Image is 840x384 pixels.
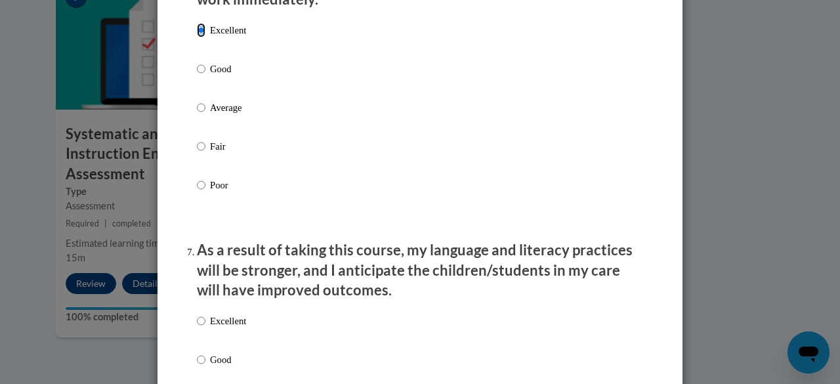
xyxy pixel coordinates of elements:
[210,100,246,115] p: Average
[210,352,246,367] p: Good
[197,23,205,37] input: Excellent
[197,352,205,367] input: Good
[197,100,205,115] input: Average
[197,240,643,301] p: As a result of taking this course, my language and literacy practices will be stronger, and I ant...
[197,62,205,76] input: Good
[210,23,246,37] p: Excellent
[210,62,246,76] p: Good
[197,178,205,192] input: Poor
[197,314,205,328] input: Excellent
[197,139,205,154] input: Fair
[210,139,246,154] p: Fair
[210,178,246,192] p: Poor
[210,314,246,328] p: Excellent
